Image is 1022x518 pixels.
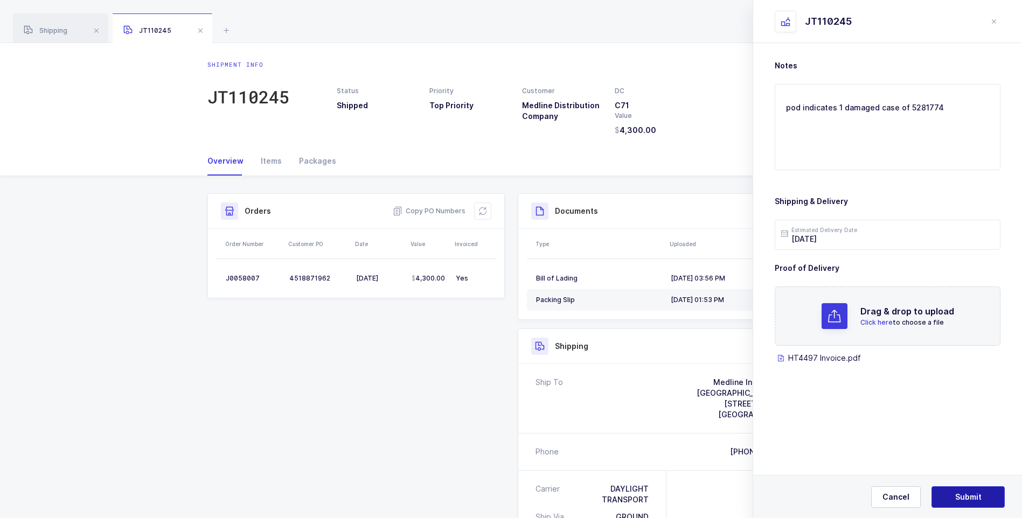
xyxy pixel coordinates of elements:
[615,111,694,121] div: Value
[882,492,909,502] span: Cancel
[411,240,448,248] div: Value
[615,86,694,96] div: DC
[931,486,1005,508] button: Submit
[988,15,1000,28] button: close drawer
[207,60,289,69] div: Shipment info
[805,15,852,28] div: JT110245
[564,484,649,505] div: DAYLIGHT TRANSPORT
[536,446,559,457] div: Phone
[555,206,598,216] h3: Documents
[337,86,416,96] div: Status
[412,274,445,283] span: 4,300.00
[536,484,564,505] div: Carrier
[671,296,797,304] div: [DATE] 01:53 PM
[393,206,465,216] button: Copy PO Numbers
[860,318,893,326] span: Click here
[536,240,663,248] div: Type
[775,196,1000,207] h3: Shipping & Delivery
[522,86,602,96] div: Customer
[697,377,797,388] div: Medline Industries, LP
[671,274,797,283] div: [DATE] 03:56 PM
[697,388,797,398] div: [GEOGRAPHIC_DATA] - C71
[955,492,982,502] span: Submit
[356,274,403,283] div: [DATE]
[775,351,979,365] a: HT4497 Invoice.pdf
[226,274,281,283] div: J0058007
[536,377,563,420] div: Ship To
[860,318,954,327] p: to choose a file
[615,125,656,136] span: 4,300.00
[252,146,290,176] div: Items
[536,274,662,283] div: Bill of Lading
[355,240,404,248] div: Date
[860,305,954,318] h2: Drag & drop to upload
[522,100,602,122] h3: Medline Distribution Company
[429,100,509,111] h3: Top Priority
[288,240,349,248] div: Customer PO
[455,240,492,248] div: Invoiced
[697,398,797,409] div: [STREET_ADDRESS]
[536,296,662,304] div: Packing Slip
[225,240,282,248] div: Order Number
[24,26,67,34] span: Shipping
[615,100,694,111] h3: C71
[775,60,1000,71] h3: Notes
[290,146,336,176] div: Packages
[337,100,416,111] h3: Shipped
[775,263,1000,274] h3: Proof of Delivery
[555,341,588,352] h3: Shipping
[289,274,347,283] div: 4518871962
[123,26,171,34] span: JT110245
[207,146,252,176] div: Overview
[730,446,797,457] div: [PHONE_NUMBER]
[670,240,803,248] div: Uploaded
[429,86,509,96] div: Priority
[718,410,797,419] span: [GEOGRAPHIC_DATA]
[871,486,921,508] button: Cancel
[245,206,271,216] h3: Orders
[456,274,468,282] span: Yes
